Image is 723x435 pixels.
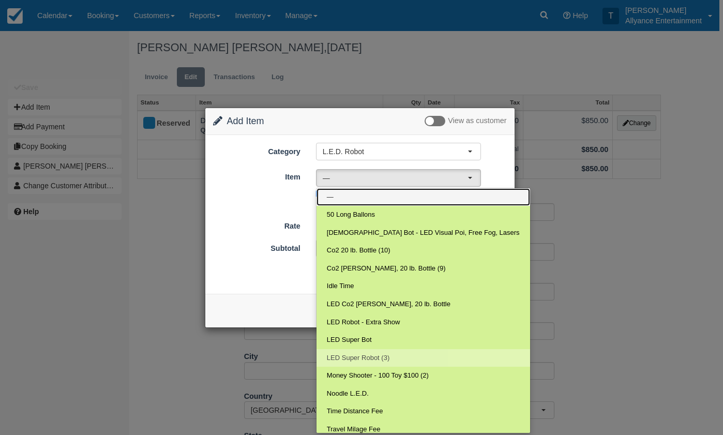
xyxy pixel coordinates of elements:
[327,264,446,274] span: Co2 [PERSON_NAME], 20 lb. Bottle (9)
[327,371,429,381] span: Money Shooter - 100 Toy $100 (2)
[327,335,372,345] span: LED Super Bot
[327,318,400,327] span: LED Robot - Extra Show
[316,169,481,187] button: —
[316,143,481,160] button: L.E.D. Robot
[323,146,468,157] span: L.E.D. Robot
[327,228,520,238] span: [DEMOGRAPHIC_DATA] Bot - LED Visual Poi, Free Fog, Lasers
[327,192,334,202] span: —
[327,407,383,416] span: Time Distance Fee
[205,143,308,157] label: Category
[227,116,264,126] span: Add Item
[327,353,389,363] span: LED Super Robot (3)
[448,117,506,125] span: View as customer
[205,217,308,232] label: Rate
[323,173,468,183] span: —
[327,210,375,220] span: 50 Long Ballons
[327,281,354,291] span: Idle Time
[327,389,369,399] span: Noodle L.E.D.
[205,168,308,183] label: Item
[327,246,390,256] span: Co2 20 lb. Bottle (10)
[327,299,450,309] span: LED Co2 [PERSON_NAME], 20 lb. Bottle
[205,239,308,254] label: Subtotal
[327,425,381,434] span: Travel Milage Fee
